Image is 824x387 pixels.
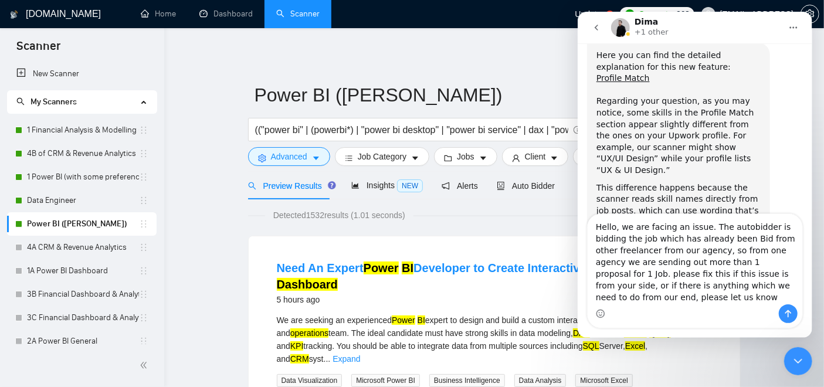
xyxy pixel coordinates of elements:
[255,80,717,110] input: Scanner name...
[333,354,360,364] a: Expand
[7,330,157,353] li: 2A Power BI General
[27,330,139,353] a: 2A Power BI General
[27,259,139,283] a: 1A Power BI Dashboard
[7,189,157,212] li: Data Engineer
[290,341,304,351] mark: KPI
[7,165,157,189] li: 1 Power BI (with some preference)
[199,9,253,19] a: dashboardDashboard
[139,266,148,276] span: holder
[248,147,330,166] button: settingAdvancedcaret-down
[324,354,331,364] span: ...
[7,38,70,62] span: Scanner
[625,341,645,351] mark: Excel
[704,10,713,18] span: user
[442,182,450,190] span: notification
[139,172,148,182] span: holder
[290,328,328,338] mark: operations
[784,347,812,375] iframe: Intercom live chat
[606,11,614,19] a: 5
[10,5,18,24] img: logo
[575,9,605,19] span: Updates
[16,97,77,107] span: My Scanners
[7,118,157,142] li: 1 Financial Analysis & Modelling (Ashutosh)
[27,306,139,330] a: 3C Financial Dashboard & Analytics
[248,181,333,191] span: Preview Results
[140,359,151,371] span: double-left
[258,154,266,162] span: setting
[801,9,819,19] a: setting
[351,181,423,190] span: Insights
[27,142,139,165] a: 4B of CRM & Revenue Analytics
[7,62,157,86] li: New Scanner
[27,189,139,212] a: Data Engineer
[277,262,707,291] a: Need An ExpertPower BIDeveloper to Create InteractiveBusiness Intelligence Dashboard
[7,236,157,259] li: 4A CRM & Revenue Analytics
[327,180,337,191] div: Tooltip anchor
[290,354,309,364] mark: CRM
[139,125,148,135] span: holder
[16,62,147,86] a: New Scanner
[573,147,645,166] button: idcardVendorcaret-down
[397,179,423,192] span: NEW
[7,259,157,283] li: 1A Power BI Dashboard
[7,142,157,165] li: 4B of CRM & Revenue Analytics
[27,118,139,142] a: 1 Financial Analysis & Modelling (Ashutosh)
[139,337,148,346] span: holder
[351,181,360,189] span: area-chart
[392,315,415,325] mark: Power
[457,150,474,163] span: Jobs
[16,97,25,106] span: search
[201,293,220,311] button: Send a message…
[364,262,399,274] mark: Power
[801,5,819,23] button: setting
[411,154,419,162] span: caret-down
[10,202,225,293] textarea: Message…
[444,154,452,162] span: folder
[525,150,546,163] span: Client
[335,147,429,166] button: barsJob Categorycaret-down
[277,293,712,307] div: 5 hours ago
[345,154,353,162] span: bars
[19,62,72,71] a: Profile Match
[418,315,425,325] mark: BI
[575,374,632,387] span: Microsoft Excel
[573,328,590,338] mark: DAX
[312,154,320,162] span: caret-down
[271,150,307,163] span: Advanced
[139,313,148,322] span: holder
[502,147,569,166] button: userClientcaret-down
[7,212,157,236] li: Power BI (Dipankar)
[277,374,343,387] span: Data Visualization
[550,154,558,162] span: caret-down
[277,278,338,291] mark: Dashboard
[7,283,157,306] li: 3B Financial Dashboard & Analytics
[442,181,478,191] span: Alerts
[497,181,555,191] span: Auto Bidder
[27,283,139,306] a: 3B Financial Dashboard & Analytics
[402,262,413,274] mark: BI
[141,9,176,19] a: homeHome
[19,171,183,297] div: This difference happens because the scanner reads skill names directly from job posts, which can ...
[583,341,599,351] mark: SQL
[255,123,568,137] input: Search Freelance Jobs...
[497,182,505,190] span: robot
[139,243,148,252] span: holder
[514,374,567,387] span: Data Analysis
[434,147,497,166] button: folderJobscaret-down
[676,8,689,21] span: 268
[429,374,505,387] span: Business Intelligence
[139,290,148,299] span: holder
[277,314,712,365] div: We are seeking an experienced expert to design and build a custom interactive for our sales and t...
[479,154,487,162] span: caret-down
[139,219,148,229] span: holder
[351,374,420,387] span: Microsoft Power BI
[27,212,139,236] a: Power BI ([PERSON_NAME])
[801,9,819,19] span: setting
[265,209,413,222] span: Detected 1532 results (1.01 seconds)
[358,150,406,163] span: Job Category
